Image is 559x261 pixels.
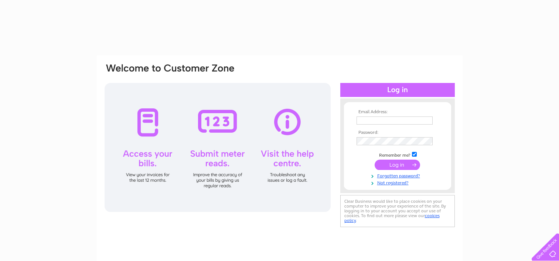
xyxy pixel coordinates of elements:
[357,172,440,179] a: Forgotten password?
[340,195,455,227] div: Clear Business would like to place cookies on your computer to improve your experience of the sit...
[357,179,440,186] a: Not registered?
[355,109,440,115] th: Email Address:
[355,130,440,135] th: Password:
[344,213,440,223] a: cookies policy
[375,160,420,170] input: Submit
[355,151,440,158] td: Remember me?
